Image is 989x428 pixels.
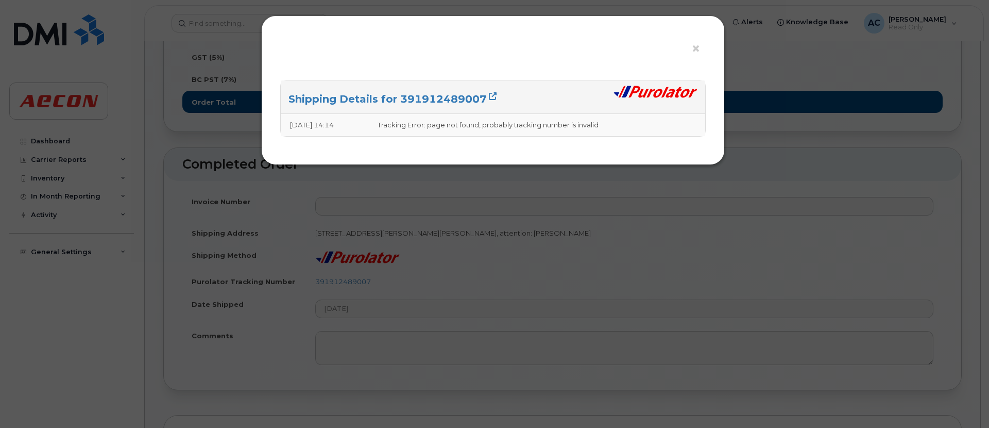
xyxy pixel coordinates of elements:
[613,85,697,98] img: purolator-9dc0d6913a5419968391dc55414bb4d415dd17fc9089aa56d78149fa0af40473.png
[281,114,368,136] td: [DATE] 14:14
[691,41,706,57] button: ×
[368,114,705,136] td: Tracking Error: page not found, probably tracking number is invalid
[691,39,701,58] span: ×
[288,93,497,105] a: Shipping Details for 391912489007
